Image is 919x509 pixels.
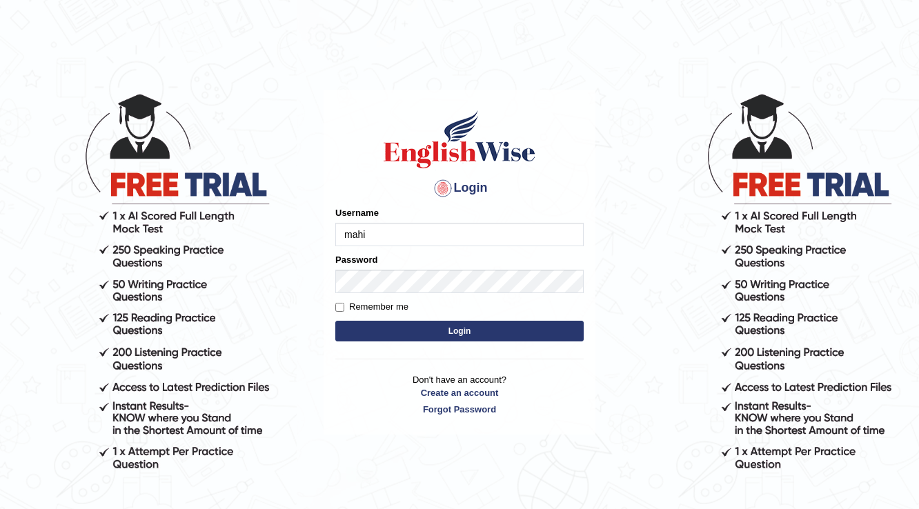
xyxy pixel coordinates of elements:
img: Logo of English Wise sign in for intelligent practice with AI [381,108,538,170]
label: Remember me [335,300,408,314]
p: Don't have an account? [335,373,584,416]
label: Password [335,253,377,266]
a: Forgot Password [335,403,584,416]
label: Username [335,206,379,219]
h4: Login [335,177,584,199]
a: Create an account [335,386,584,399]
input: Remember me [335,303,344,312]
button: Login [335,321,584,341]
